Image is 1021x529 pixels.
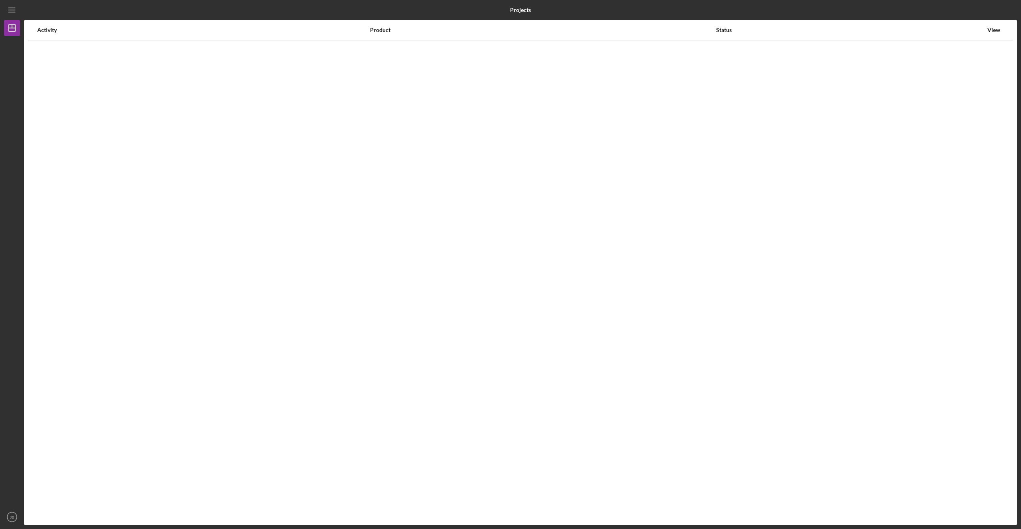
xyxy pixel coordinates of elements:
div: View [984,27,1004,33]
div: Activity [37,27,369,33]
div: Product [370,27,715,33]
b: Projects [510,7,531,13]
div: Status [716,27,983,33]
text: JB [10,515,14,519]
button: JB [4,509,20,525]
